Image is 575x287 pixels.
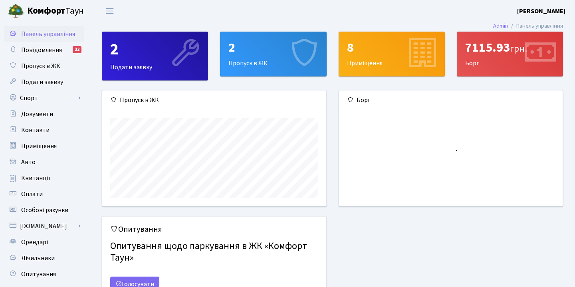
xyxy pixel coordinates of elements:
[73,46,81,53] div: 32
[4,202,84,218] a: Особові рахунки
[21,270,56,279] span: Опитування
[21,206,68,215] span: Особові рахунки
[4,250,84,266] a: Лічильники
[110,237,318,267] h4: Опитування щодо паркування в ЖК «Комфорт Таун»
[27,4,65,17] b: Комфорт
[493,22,508,30] a: Admin
[228,40,318,55] div: 2
[21,62,60,70] span: Пропуск в ЖК
[8,3,24,19] img: logo.png
[220,32,326,76] div: Пропуск в ЖК
[4,90,84,106] a: Спорт
[517,7,565,16] b: [PERSON_NAME]
[4,122,84,138] a: Контакти
[347,40,436,55] div: 8
[21,110,53,118] span: Документи
[457,32,563,76] div: Борг
[465,40,555,55] div: 7115.93
[102,90,326,110] div: Пропуск в ЖК
[4,266,84,282] a: Опитування
[21,78,63,86] span: Подати заявку
[4,74,84,90] a: Подати заявку
[110,225,318,234] h5: Опитування
[339,32,445,76] a: 8Приміщення
[510,42,527,56] span: грн.
[21,126,50,134] span: Контакти
[21,254,55,263] span: Лічильники
[21,190,43,199] span: Оплати
[27,4,84,18] span: Таун
[4,106,84,122] a: Документи
[339,32,444,76] div: Приміщення
[21,238,48,247] span: Орендарі
[4,154,84,170] a: Авто
[102,32,208,80] a: 2Подати заявку
[110,40,200,59] div: 2
[4,170,84,186] a: Квитанції
[481,18,575,34] nav: breadcrumb
[100,4,120,18] button: Переключити навігацію
[339,90,563,110] div: Борг
[21,46,62,54] span: Повідомлення
[21,30,75,38] span: Панель управління
[21,174,50,183] span: Квитанції
[517,6,565,16] a: [PERSON_NAME]
[102,32,208,80] div: Подати заявку
[21,142,57,151] span: Приміщення
[4,234,84,250] a: Орендарі
[4,186,84,202] a: Оплати
[4,218,84,234] a: [DOMAIN_NAME]
[4,138,84,154] a: Приміщення
[21,158,36,167] span: Авто
[508,22,563,30] li: Панель управління
[4,42,84,58] a: Повідомлення32
[4,58,84,74] a: Пропуск в ЖК
[4,26,84,42] a: Панель управління
[220,32,326,76] a: 2Пропуск в ЖК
